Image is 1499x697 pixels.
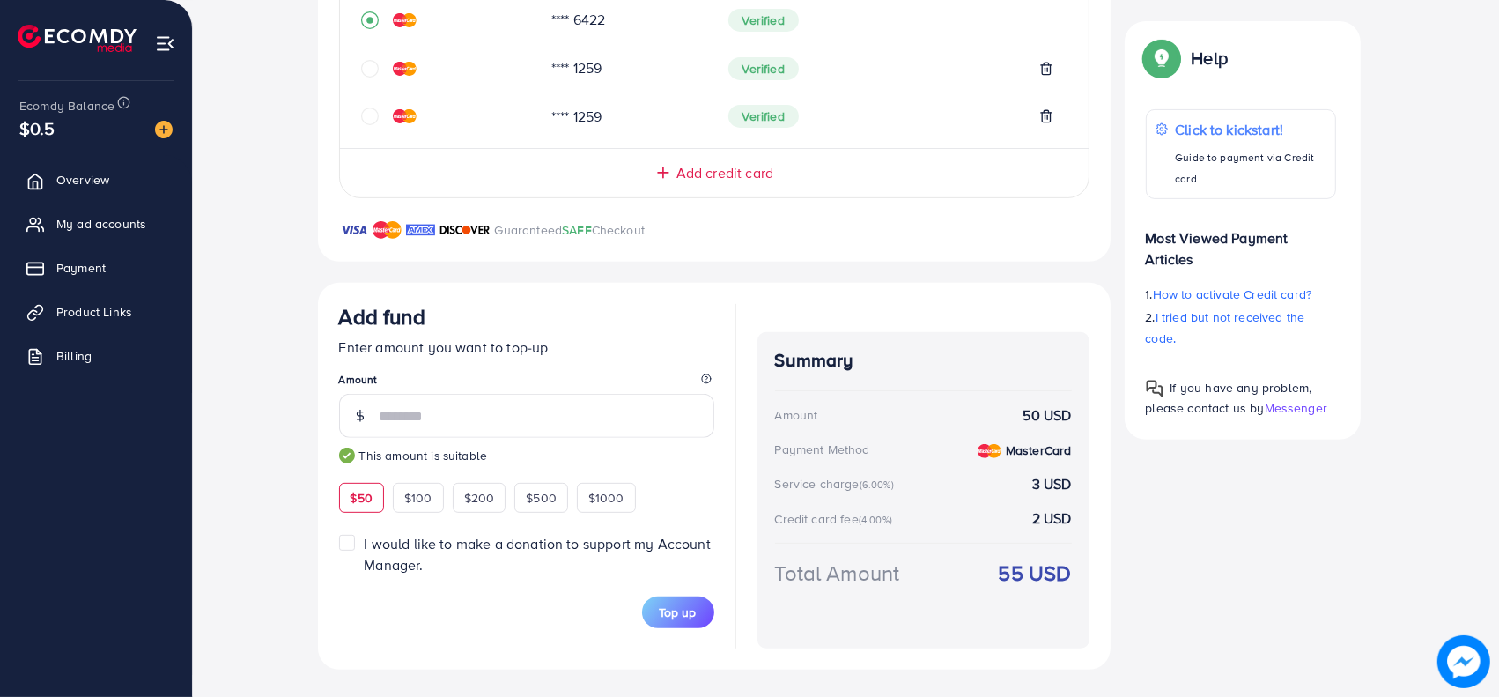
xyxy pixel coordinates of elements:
svg: record circle [361,11,379,29]
a: Overview [13,162,179,197]
p: 2. [1146,307,1336,349]
div: Total Amount [775,558,900,589]
img: image [155,121,173,138]
img: credit [393,13,417,27]
img: logo [18,25,137,52]
strong: 3 USD [1032,474,1072,494]
span: Add credit card [676,163,773,183]
p: 1. [1146,284,1336,305]
span: I would like to make a donation to support my Account Manager. [364,534,710,574]
a: Product Links [13,294,179,330]
img: menu [155,33,175,54]
p: Most Viewed Payment Articles [1146,213,1336,270]
img: credit [393,109,417,123]
span: Top up [660,604,697,621]
p: Guide to payment via Credit card [1175,147,1325,189]
img: guide [339,448,355,463]
span: Overview [56,171,109,189]
img: brand [373,219,402,241]
div: Credit card fee [775,510,898,528]
img: brand [439,219,491,241]
span: $50 [351,489,373,507]
span: $1000 [588,489,624,507]
img: credit [393,62,417,76]
strong: MasterCard [1006,441,1072,459]
button: Top up [642,597,714,628]
div: Payment Method [775,441,870,458]
span: If you have any problem, please contact us by [1146,379,1312,417]
small: (6.00%) [860,478,894,492]
strong: 55 USD [999,558,1072,589]
strong: 50 USD [1023,405,1072,426]
span: $0.5 [19,115,55,141]
span: Verified [728,105,799,128]
span: My ad accounts [56,215,146,233]
span: Ecomdy Balance [19,97,114,115]
p: Help [1192,48,1229,69]
small: (4.00%) [859,513,892,527]
div: Amount [775,406,818,424]
h3: Add fund [339,304,425,330]
a: Payment [13,250,179,285]
a: Billing [13,338,179,374]
a: My ad accounts [13,206,179,241]
div: Service charge [775,475,899,493]
img: Popup guide [1146,42,1178,74]
span: Product Links [56,303,132,321]
span: $200 [464,489,495,507]
span: Messenger [1265,399,1327,417]
img: brand [339,219,368,241]
img: Popup guide [1146,380,1163,397]
span: I tried but not received the code. [1146,308,1305,347]
img: image [1437,635,1490,688]
span: $100 [404,489,432,507]
p: Click to kickstart! [1175,119,1325,140]
span: $500 [526,489,557,507]
p: Guaranteed Checkout [495,219,646,241]
svg: circle [361,60,379,78]
p: Enter amount you want to top-up [339,337,714,358]
svg: circle [361,108,379,125]
span: Billing [56,347,92,365]
legend: Amount [339,372,714,394]
img: brand [406,219,435,241]
small: This amount is suitable [339,447,714,464]
span: Verified [728,9,799,32]
strong: 2 USD [1032,508,1072,529]
h4: Summary [775,350,1072,372]
span: How to activate Credit card? [1153,285,1311,303]
img: credit [978,444,1001,458]
span: Verified [728,57,799,80]
span: SAFE [562,221,592,239]
span: Payment [56,259,106,277]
